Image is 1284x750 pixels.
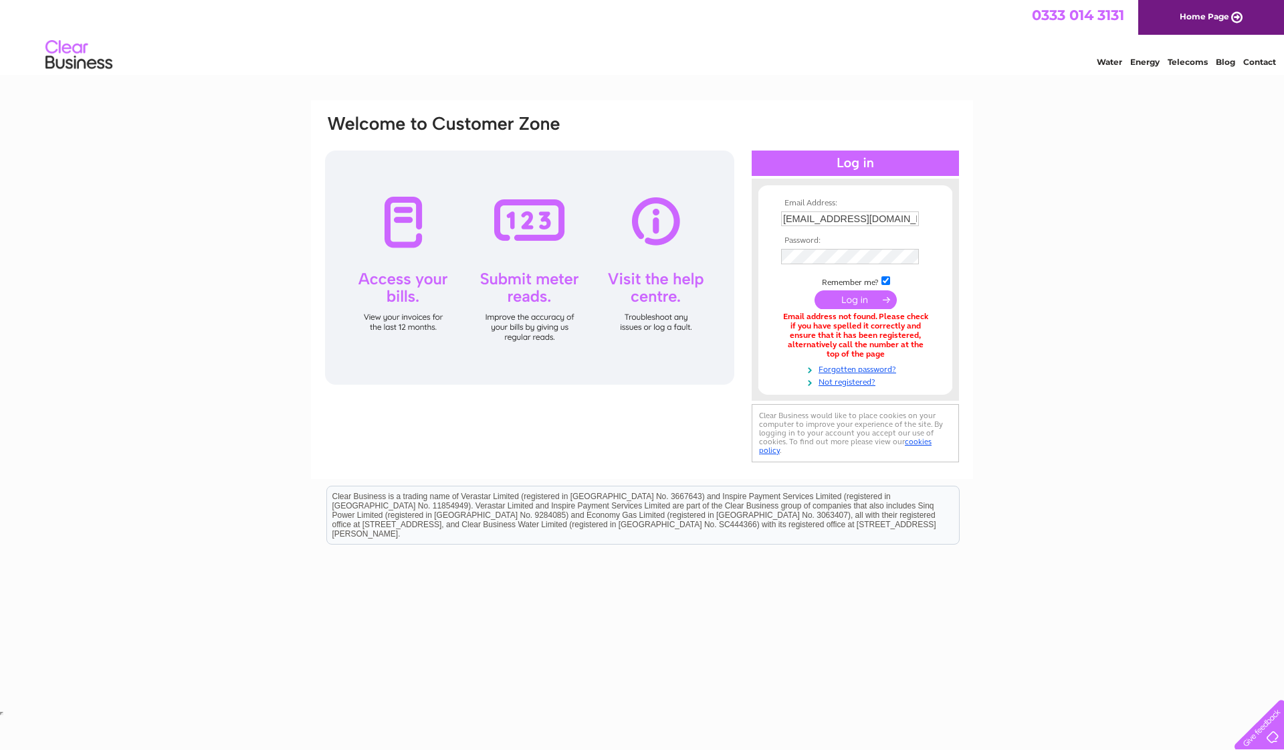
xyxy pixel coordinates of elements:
[45,35,113,76] img: logo.png
[778,274,933,288] td: Remember me?
[778,236,933,246] th: Password:
[781,362,933,375] a: Forgotten password?
[759,437,932,455] a: cookies policy
[781,375,933,387] a: Not registered?
[752,404,959,462] div: Clear Business would like to place cookies on your computer to improve your experience of the sit...
[815,290,897,309] input: Submit
[1216,57,1235,67] a: Blog
[1130,57,1160,67] a: Energy
[1243,57,1276,67] a: Contact
[1097,57,1122,67] a: Water
[778,199,933,208] th: Email Address:
[327,7,959,65] div: Clear Business is a trading name of Verastar Limited (registered in [GEOGRAPHIC_DATA] No. 3667643...
[1032,7,1124,23] a: 0333 014 3131
[781,312,930,359] div: Email address not found. Please check if you have spelled it correctly and ensure that it has bee...
[1168,57,1208,67] a: Telecoms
